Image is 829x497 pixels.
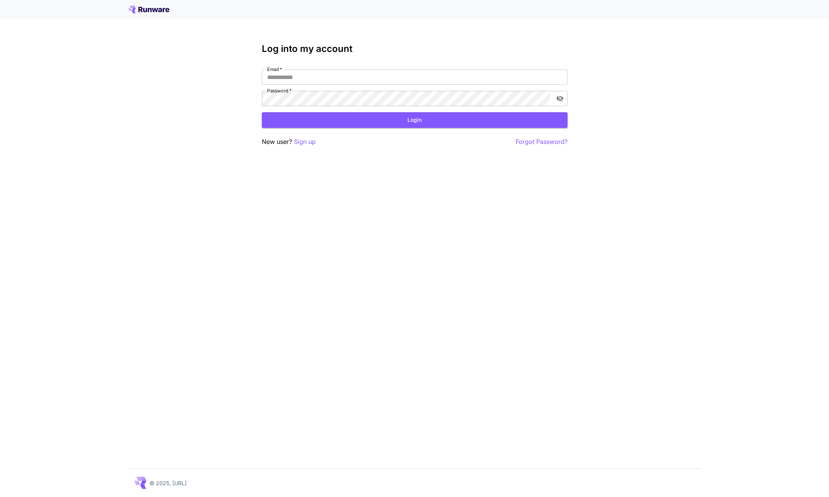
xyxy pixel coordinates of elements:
[516,137,568,147] button: Forgot Password?
[267,66,282,73] label: Email
[262,112,568,128] button: Login
[553,92,567,105] button: toggle password visibility
[262,137,316,147] p: New user?
[262,44,568,54] h3: Log into my account
[149,479,187,487] p: © 2025, [URL]
[267,87,292,94] label: Password
[294,137,316,147] button: Sign up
